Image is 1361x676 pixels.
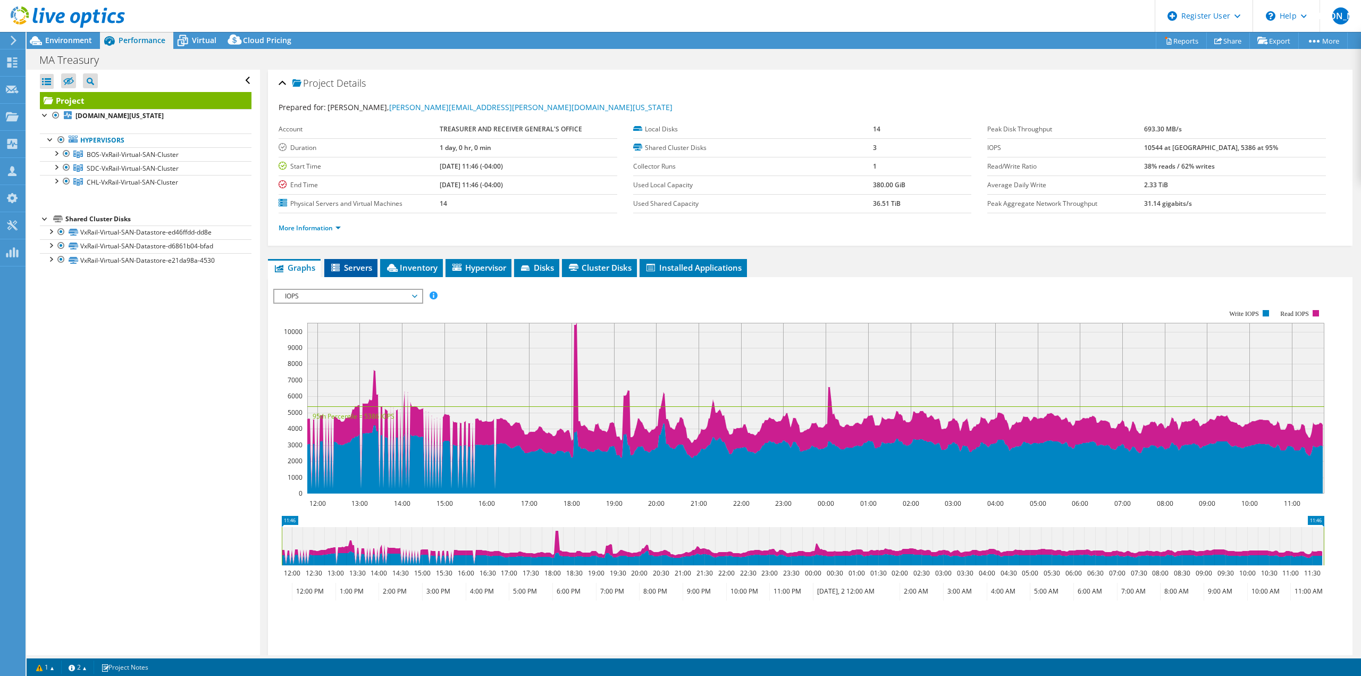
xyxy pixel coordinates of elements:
span: Hypervisor [451,262,506,273]
text: 10:30 [1261,569,1278,578]
text: 22:30 [740,569,757,578]
b: 38% reads / 62% writes [1144,162,1215,171]
text: 22:00 [733,499,750,508]
svg: \n [1266,11,1275,21]
text: Write IOPS [1229,310,1259,318]
text: 13:00 [327,569,344,578]
text: 07:00 [1114,499,1131,508]
text: 02:00 [903,499,919,508]
text: 8000 [288,359,303,368]
a: CHL-VxRail-Virtual-SAN-Cluster [40,175,251,189]
text: 1000 [288,473,303,482]
text: 12:00 [309,499,326,508]
a: Reports [1156,32,1207,49]
label: Read/Write Ratio [987,161,1144,172]
b: 31.14 gigabits/s [1144,199,1192,208]
text: Read IOPS [1281,310,1309,318]
a: Hypervisors [40,133,251,147]
text: 04:30 [1001,569,1017,578]
a: More Information [279,223,341,232]
text: 18:00 [564,499,580,508]
b: 1 [873,162,877,171]
a: Project Notes [94,661,156,674]
text: 10:00 [1241,499,1258,508]
text: 00:00 [805,569,821,578]
text: 16:30 [480,569,496,578]
text: 13:30 [349,569,366,578]
label: Peak Disk Throughput [987,124,1144,135]
text: 23:00 [761,569,778,578]
b: 10544 at [GEOGRAPHIC_DATA], 5386 at 95% [1144,143,1278,152]
text: 06:30 [1087,569,1104,578]
text: 08:00 [1157,499,1173,508]
text: 19:00 [606,499,623,508]
h2: Advanced Graph Controls [273,652,400,673]
text: 17:30 [523,569,539,578]
span: Virtual [192,35,216,45]
label: Shared Cluster Disks [633,143,873,153]
text: 21:30 [696,569,713,578]
span: Servers [330,262,372,273]
label: Used Local Capacity [633,180,873,190]
text: 15:30 [436,569,452,578]
text: 06:00 [1072,499,1088,508]
label: Account [279,124,440,135]
label: End Time [279,180,440,190]
span: IOPS [280,290,416,303]
b: 380.00 GiB [873,180,905,189]
span: [PERSON_NAME], [327,102,673,112]
text: 14:00 [371,569,387,578]
span: Cloud Pricing [243,35,291,45]
label: Start Time [279,161,440,172]
text: 04:00 [987,499,1004,508]
span: Project [292,78,334,89]
text: 23:30 [783,569,800,578]
text: 15:00 [436,499,453,508]
text: 09:30 [1217,569,1234,578]
text: 4000 [288,424,303,433]
div: Shared Cluster Disks [65,213,251,226]
a: [DOMAIN_NAME][US_STATE] [40,109,251,123]
text: 20:30 [653,569,669,578]
b: [DOMAIN_NAME][US_STATE] [75,111,164,120]
text: 6000 [288,391,303,400]
label: IOPS [987,143,1144,153]
span: Cluster Disks [567,262,632,273]
label: Used Shared Capacity [633,198,873,209]
span: Inventory [385,262,438,273]
text: 01:00 [848,569,865,578]
span: Details [337,77,366,89]
a: Share [1206,32,1250,49]
b: 2.33 TiB [1144,180,1168,189]
a: BOS-VxRail-Virtual-SAN-Cluster [40,147,251,161]
span: Installed Applications [645,262,742,273]
text: 11:00 [1284,499,1300,508]
text: 12:30 [306,569,322,578]
text: 18:00 [544,569,561,578]
text: 17:00 [521,499,537,508]
span: Graphs [273,262,315,273]
text: 23:00 [775,499,792,508]
text: 9000 [288,343,303,352]
text: 3000 [288,440,303,449]
text: 03:00 [935,569,952,578]
a: [PERSON_NAME][EMAIL_ADDRESS][PERSON_NAME][DOMAIN_NAME][US_STATE] [389,102,673,112]
text: 19:30 [610,569,626,578]
text: 15:00 [414,569,431,578]
text: 08:30 [1174,569,1190,578]
b: 14 [440,199,447,208]
text: 18:30 [566,569,583,578]
text: 07:00 [1109,569,1125,578]
label: Local Disks [633,124,873,135]
b: [DATE] 11:46 (-04:00) [440,180,503,189]
text: 19:00 [588,569,604,578]
a: 1 [29,661,62,674]
a: Project [40,92,251,109]
a: VxRail-Virtual-SAN-Datastore-ed46ffdd-dd8e [40,226,251,239]
a: 2 [61,661,94,674]
text: 06:00 [1065,569,1082,578]
b: 693.30 MB/s [1144,124,1182,133]
text: 17:00 [501,569,517,578]
b: 1 day, 0 hr, 0 min [440,143,491,152]
text: 10000 [284,327,303,336]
